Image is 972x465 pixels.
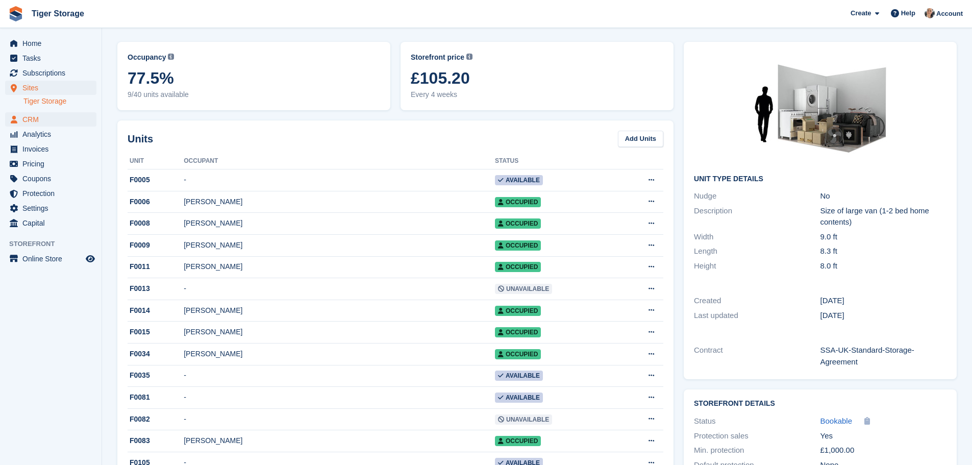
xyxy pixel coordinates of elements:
[936,9,963,19] span: Account
[495,414,552,425] span: Unavailable
[820,430,946,442] div: Yes
[820,417,853,425] span: Bookable
[694,345,820,368] div: Contract
[5,51,96,65] a: menu
[694,231,820,243] div: Width
[5,201,96,215] a: menu
[128,218,184,229] div: F0008
[5,252,96,266] a: menu
[184,327,495,337] div: [PERSON_NAME]
[184,278,495,300] td: -
[5,186,96,201] a: menu
[128,327,184,337] div: F0015
[744,52,897,167] img: 75-sqft-unit.jpg
[411,89,663,100] span: Every 4 weeks
[694,400,946,408] h2: Storefront Details
[22,142,84,156] span: Invoices
[694,175,946,183] h2: Unit Type details
[5,142,96,156] a: menu
[128,69,380,87] span: 77.5%
[5,127,96,141] a: menu
[466,54,472,60] img: icon-info-grey-7440780725fd019a000dd9b08b2336e03edf1995a4989e88bcd33f0948082b44.svg
[694,445,820,456] div: Min. protection
[184,153,495,169] th: Occupant
[184,408,495,430] td: -
[495,153,617,169] th: Status
[820,310,946,322] div: [DATE]
[694,415,820,427] div: Status
[495,175,543,185] span: Available
[184,261,495,272] div: [PERSON_NAME]
[128,52,166,63] span: Occupancy
[22,36,84,51] span: Home
[184,197,495,207] div: [PERSON_NAME]
[5,66,96,80] a: menu
[128,370,184,381] div: F0035
[411,52,464,63] span: Storefront price
[168,54,174,60] img: icon-info-grey-7440780725fd019a000dd9b08b2336e03edf1995a4989e88bcd33f0948082b44.svg
[820,205,946,228] div: Size of large van (1-2 bed home contents)
[128,305,184,316] div: F0014
[5,157,96,171] a: menu
[495,218,541,229] span: Occupied
[22,201,84,215] span: Settings
[694,246,820,257] div: Length
[22,216,84,230] span: Capital
[820,345,946,368] div: SSA-UK-Standard-Storage-Agreement
[84,253,96,265] a: Preview store
[22,51,84,65] span: Tasks
[128,240,184,251] div: F0009
[694,310,820,322] div: Last updated
[22,252,84,266] span: Online Store
[694,205,820,228] div: Description
[22,66,84,80] span: Subscriptions
[128,153,184,169] th: Unit
[22,81,84,95] span: Sites
[495,262,541,272] span: Occupied
[128,414,184,425] div: F0082
[184,305,495,316] div: [PERSON_NAME]
[5,172,96,186] a: menu
[22,186,84,201] span: Protection
[5,81,96,95] a: menu
[694,190,820,202] div: Nudge
[184,349,495,359] div: [PERSON_NAME]
[184,240,495,251] div: [PERSON_NAME]
[820,190,946,202] div: No
[22,127,84,141] span: Analytics
[9,239,102,249] span: Storefront
[184,387,495,409] td: -
[901,8,915,18] span: Help
[184,435,495,446] div: [PERSON_NAME]
[694,295,820,307] div: Created
[694,430,820,442] div: Protection sales
[184,169,495,191] td: -
[184,218,495,229] div: [PERSON_NAME]
[128,435,184,446] div: F0083
[128,131,153,146] h2: Units
[820,260,946,272] div: 8.0 ft
[411,69,663,87] span: £105.20
[495,393,543,403] span: Available
[128,89,380,100] span: 9/40 units available
[22,157,84,171] span: Pricing
[28,5,88,22] a: Tiger Storage
[5,216,96,230] a: menu
[495,371,543,381] span: Available
[8,6,23,21] img: stora-icon-8386f47178a22dfd0bd8f6a31ec36ba5ce8667c1dd55bd0f319d3a0aa187defe.svg
[495,327,541,337] span: Occupied
[495,349,541,359] span: Occupied
[820,445,946,456] div: £1,000.00
[128,283,184,294] div: F0013
[851,8,871,18] span: Create
[5,36,96,51] a: menu
[820,295,946,307] div: [DATE]
[128,392,184,403] div: F0081
[128,261,184,272] div: F0011
[23,96,96,106] a: Tiger Storage
[22,112,84,127] span: CRM
[694,260,820,272] div: Height
[5,112,96,127] a: menu
[128,349,184,359] div: F0034
[495,306,541,316] span: Occupied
